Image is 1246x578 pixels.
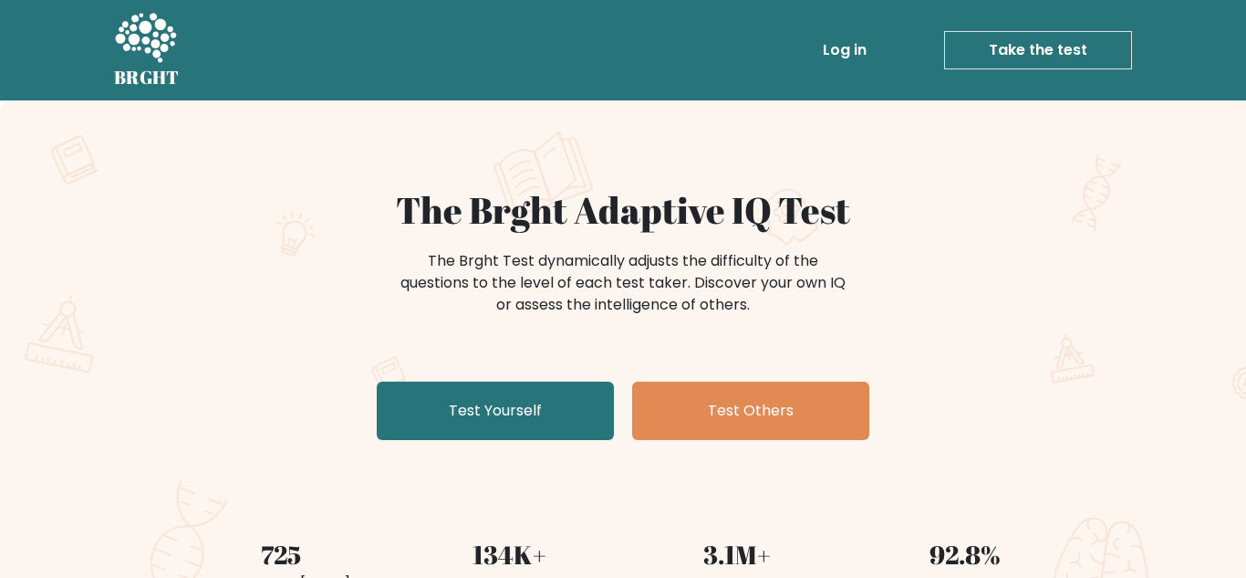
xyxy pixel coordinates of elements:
h5: BRGHT [114,67,180,89]
a: Test Others [632,382,869,440]
a: Test Yourself [377,382,614,440]
div: 725 [178,535,384,573]
div: 92.8% [862,535,1068,573]
div: 3.1M+ [634,535,840,573]
h1: The Brght Adaptive IQ Test [178,188,1068,232]
div: 134K+ [406,535,612,573]
a: Take the test [944,31,1132,69]
a: BRGHT [114,7,180,93]
div: The Brght Test dynamically adjusts the difficulty of the questions to the level of each test take... [395,250,851,316]
a: Log in [815,32,874,68]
